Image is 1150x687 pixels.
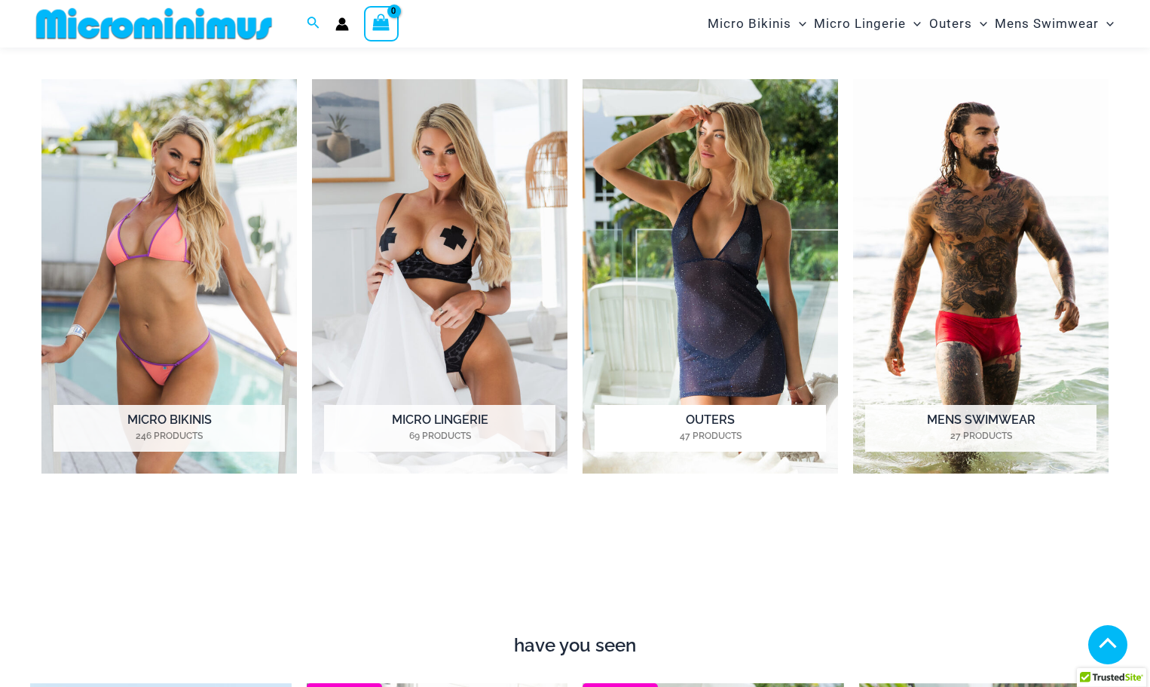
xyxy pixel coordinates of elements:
[853,79,1109,474] a: Visit product category Mens Swimwear
[583,79,838,474] img: Outers
[324,405,555,452] h2: Micro Lingerie
[810,5,925,43] a: Micro LingerieMenu ToggleMenu Toggle
[54,429,285,443] mark: 246 Products
[312,79,567,474] img: Micro Lingerie
[906,5,921,43] span: Menu Toggle
[364,6,399,41] a: View Shopping Cart, empty
[41,514,1109,627] iframe: TrustedSite Certified
[972,5,987,43] span: Menu Toggle
[30,7,278,41] img: MM SHOP LOGO FLAT
[312,79,567,474] a: Visit product category Micro Lingerie
[41,79,297,474] a: Visit product category Micro Bikinis
[708,5,791,43] span: Micro Bikinis
[595,429,826,443] mark: 47 Products
[30,635,1120,657] h4: have you seen
[307,14,320,33] a: Search icon link
[54,405,285,452] h2: Micro Bikinis
[335,17,349,31] a: Account icon link
[324,429,555,443] mark: 69 Products
[925,5,991,43] a: OutersMenu ToggleMenu Toggle
[41,79,297,474] img: Micro Bikinis
[995,5,1099,43] span: Mens Swimwear
[865,429,1096,443] mark: 27 Products
[583,79,838,474] a: Visit product category Outers
[814,5,906,43] span: Micro Lingerie
[929,5,972,43] span: Outers
[791,5,806,43] span: Menu Toggle
[704,5,810,43] a: Micro BikinisMenu ToggleMenu Toggle
[991,5,1118,43] a: Mens SwimwearMenu ToggleMenu Toggle
[595,405,826,452] h2: Outers
[853,79,1109,474] img: Mens Swimwear
[702,2,1120,45] nav: Site Navigation
[1099,5,1114,43] span: Menu Toggle
[865,405,1096,452] h2: Mens Swimwear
